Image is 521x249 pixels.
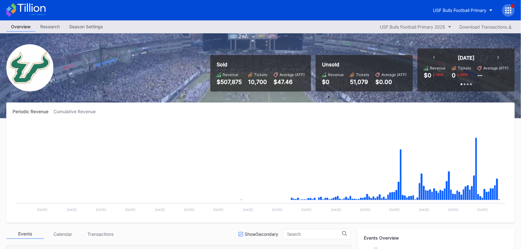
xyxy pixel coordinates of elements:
text: [DATE] [331,208,341,212]
text: [DATE] [67,208,77,212]
div: Events [6,229,44,239]
div: Tickets [458,66,471,70]
text: [DATE] [155,208,165,212]
div: Average (ATP) [483,66,508,70]
div: Revenue [328,72,344,77]
text: [DATE] [478,208,488,212]
text: [DATE] [184,208,194,212]
div: Tickets [356,72,369,77]
text: [DATE] [448,208,458,212]
div: $0 [424,72,431,79]
a: Research [36,22,64,32]
div: Revenue [223,72,238,77]
div: Transactions [82,229,119,239]
div: -- [477,72,482,79]
svg: Chart title [13,122,508,216]
text: [DATE] [272,208,282,212]
a: Season Settings [64,22,108,32]
text: [DATE] [360,208,370,212]
div: Average (ATP) [381,72,407,77]
input: Search [287,232,342,237]
img: USF_Bulls_Football_Primary.png [6,44,53,91]
div: Events Overview [364,235,508,241]
text: [DATE] [302,208,312,212]
div: 51,079 [350,79,369,85]
div: Average (ATP) [280,72,305,77]
div: $0 [322,79,344,85]
div: USF Bulls Football Primary 2025 [380,24,445,30]
div: [DATE] [458,55,474,61]
div: $507,875 [217,79,242,85]
div: Unsold [322,61,407,68]
text: [DATE] [419,208,429,212]
div: 100 % [459,72,468,77]
div: Calendar [44,229,82,239]
button: Download Transactions [456,23,515,31]
div: Revenue [430,66,446,70]
div: Download Transactions [459,24,512,30]
button: USF Bulls Football Primary 2025 [377,23,455,31]
div: Research [36,22,64,31]
div: 10,700 [248,79,267,85]
button: USF Bulls Football Primary [428,4,497,16]
div: 0 [452,72,456,79]
text: [DATE] [37,208,47,212]
div: Cumulative Revenue [53,109,101,114]
a: Overview [6,22,36,32]
div: 100 % [435,72,444,77]
text: [DATE] [213,208,224,212]
text: [DATE] [390,208,400,212]
text: [DATE] [243,208,253,212]
div: Sold [217,61,305,68]
div: USF Bulls Football Primary [433,8,486,13]
text: [DATE] [125,208,136,212]
div: $47.46 [274,79,305,85]
div: Season Settings [64,22,108,31]
div: $0.00 [375,79,407,85]
div: Tickets [254,72,267,77]
text: [DATE] [96,208,106,212]
div: Show Secondary [245,231,278,237]
div: Periodic Revenue [13,109,53,114]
